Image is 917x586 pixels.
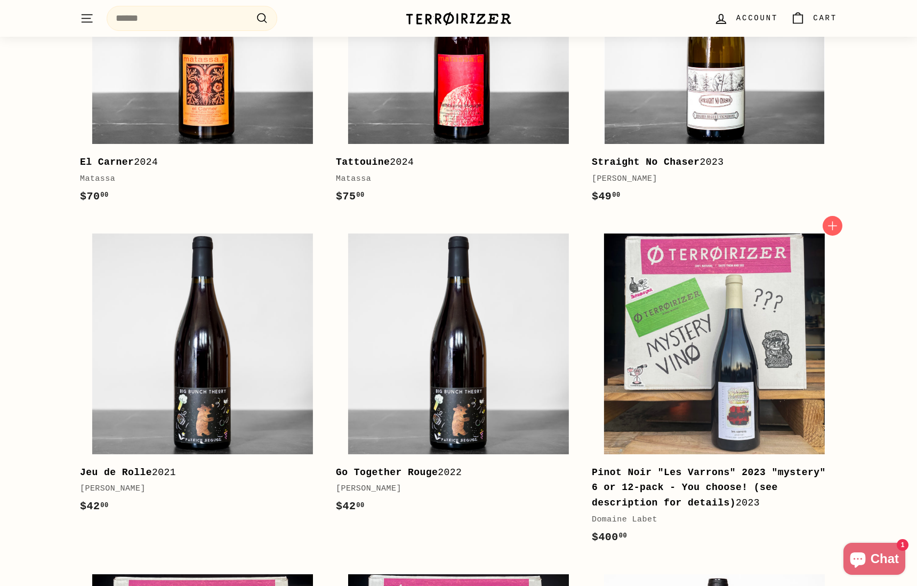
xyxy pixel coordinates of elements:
div: 2024 [80,155,315,170]
span: Account [736,12,778,24]
div: 2021 [80,465,315,480]
sup: 00 [612,191,620,199]
a: Cart [784,3,843,34]
b: Jeu de Rolle [80,467,152,478]
sup: 00 [619,532,627,540]
sup: 00 [100,502,108,509]
b: El Carner [80,157,134,167]
sup: 00 [100,191,108,199]
span: $400 [592,531,627,543]
div: Matassa [80,173,315,186]
div: 2023 [592,465,826,511]
div: 2024 [336,155,570,170]
div: 2022 [336,465,570,480]
a: Account [707,3,784,34]
inbox-online-store-chat: Shopify online store chat [840,543,908,577]
div: 2023 [592,155,826,170]
span: Cart [813,12,837,24]
span: $49 [592,190,621,203]
div: [PERSON_NAME] [592,173,826,186]
sup: 00 [356,191,364,199]
sup: 00 [356,502,364,509]
div: Matassa [336,173,570,186]
b: Tattouine [336,157,390,167]
b: Straight No Chaser [592,157,700,167]
b: Pinot Noir "Les Varrons" 2023 "mystery" 6 or 12-pack - You choose! (see description for details) [592,467,826,509]
span: $75 [336,190,365,203]
a: Pinot Noir "Les Varrons" 2023 "mystery" 6 or 12-pack - You choose! (see description for details)2... [592,221,837,557]
a: Go Together Rouge2022[PERSON_NAME] [336,221,581,526]
div: [PERSON_NAME] [336,483,570,495]
span: $42 [336,500,365,512]
span: $42 [80,500,109,512]
span: $70 [80,190,109,203]
b: Go Together Rouge [336,467,438,478]
a: Jeu de Rolle2021[PERSON_NAME] [80,221,325,526]
div: [PERSON_NAME] [80,483,315,495]
div: Domaine Labet [592,513,826,526]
